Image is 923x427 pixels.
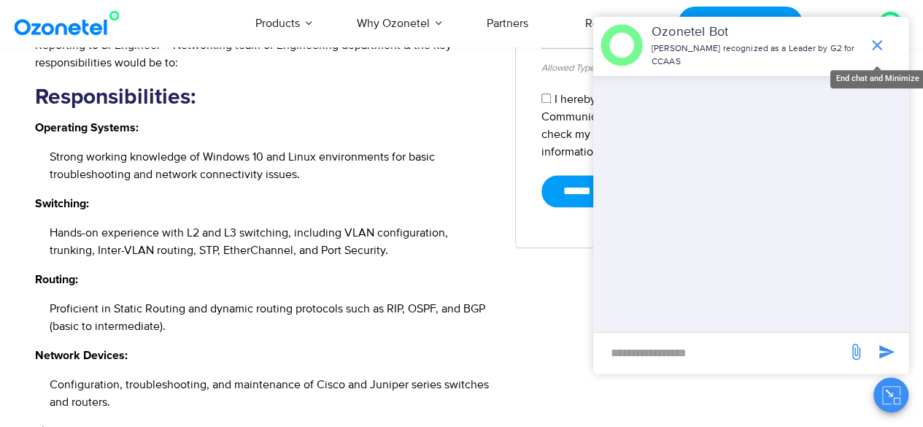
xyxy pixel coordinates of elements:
img: header [600,24,643,66]
span: send message [841,337,870,366]
span: end chat or minimize [862,31,892,60]
li: Hands-on experience with L2 and L3 switching, including VLAN configuration, trunking, Inter-VLAN ... [50,224,494,259]
div: new-msg-input [600,340,840,366]
strong: Switching: [35,198,89,209]
p: [PERSON_NAME] recognized as a Leader by G2 for CCAAS [652,42,861,69]
li: Strong working knowledge of Windows 10 and Linux environments for basic troubleshooting and netwo... [50,148,494,183]
small: Allowed Type(s): .pdf, .doc, .docx [541,62,669,74]
a: Request a Demo [678,7,803,41]
strong: Routing: [35,274,78,285]
strong: Operating Systems: [35,122,139,134]
p: Ozonetel Bot [652,23,861,42]
strong: Network Devices: [35,350,128,361]
strong: Responsibilities: [35,86,196,108]
p: Reporting to Sr Engineer – Networking team of Engineering department & the key responsibilities w... [35,36,494,72]
span: send message [872,337,901,366]
li: Proficient in Static Routing and dynamic routing protocols such as RIP, OSPF, and BGP (basic to i... [50,300,494,335]
li: Configuration, troubleshooting, and maintenance of Cisco and Juniper series switches and routers. [50,376,494,411]
button: Close chat [873,377,908,412]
